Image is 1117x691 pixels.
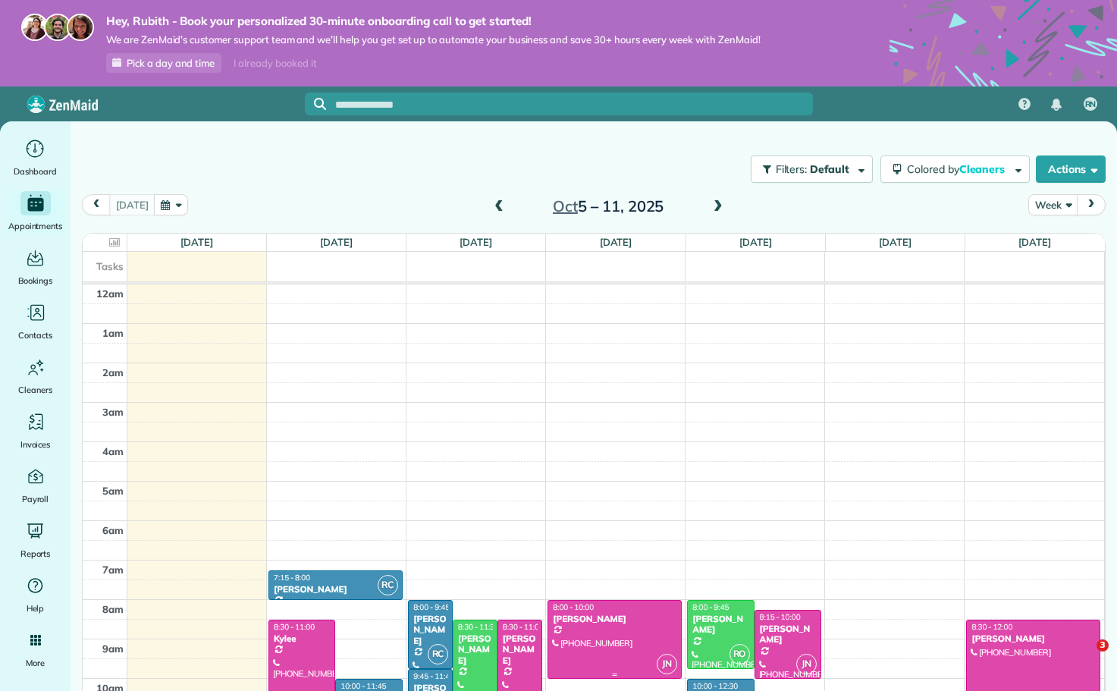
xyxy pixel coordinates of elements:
span: 9am [102,642,124,655]
a: [DATE] [600,236,632,248]
span: 7am [102,564,124,576]
span: Oct [553,196,578,215]
a: [DATE] [460,236,492,248]
span: Contacts [18,328,52,343]
span: 8:00 - 9:45 [692,602,729,612]
a: Help [6,573,64,616]
a: [DATE] [320,236,353,248]
button: next [1077,194,1106,215]
img: maria-72a9807cf96188c08ef61303f053569d2e2a8a1cde33d635c8a3ac13582a053d.jpg [21,14,49,41]
span: RO [730,644,750,664]
strong: Hey, Rubith - Book your personalized 30-minute onboarding call to get started! [106,14,761,29]
img: jorge-587dff0eeaa6aab1f244e6dc62b8924c3b6ad411094392a53c71c6c4a576187d.jpg [44,14,71,41]
span: Appointments [8,218,63,234]
span: 5am [102,485,124,497]
div: [PERSON_NAME] [552,614,677,624]
span: 8:30 - 11:00 [274,622,315,632]
a: Filters: Default [743,155,873,183]
button: Week [1028,194,1078,215]
a: [DATE] [879,236,911,248]
a: [DATE] [739,236,772,248]
span: 8am [102,603,124,615]
span: 8:30 - 11:30 [458,622,499,632]
span: 8:30 - 11:00 [503,622,544,632]
div: [PERSON_NAME] [759,623,817,645]
img: michelle-19f622bdf1676172e81f8f8fba1fb50e276960ebfe0243fe18214015130c80e4.jpg [67,14,94,41]
a: Bookings [6,246,64,288]
span: 10:00 - 12:30 [692,681,738,691]
span: Pick a day and time [127,57,215,69]
span: Default [810,162,850,176]
span: 12am [96,287,124,300]
span: JN [796,654,817,674]
a: Payroll [6,464,64,507]
span: 8:00 - 10:00 [553,602,594,612]
span: 3am [102,406,124,418]
button: Colored byCleaners [880,155,1030,183]
span: 8:00 - 9:45 [413,602,450,612]
span: Help [27,601,45,616]
button: Filters: Default [751,155,873,183]
div: [PERSON_NAME] [413,614,448,646]
a: [DATE] [1018,236,1051,248]
span: JN [657,654,677,674]
span: 7:15 - 8:00 [274,573,310,583]
h2: 5 – 11, 2025 [513,198,703,215]
span: 8:30 - 12:00 [971,622,1012,632]
span: 10:00 - 11:45 [340,681,386,691]
span: Tasks [96,260,124,272]
div: [PERSON_NAME] [971,633,1096,644]
a: Cleaners [6,355,64,397]
div: [PERSON_NAME] [273,584,398,595]
div: [PERSON_NAME] [692,614,749,636]
span: Reports [20,546,51,561]
span: RC [378,575,398,595]
a: Contacts [6,300,64,343]
button: prev [82,194,111,215]
button: Actions [1036,155,1106,183]
span: Payroll [22,492,49,507]
a: Pick a day and time [106,53,221,73]
span: Filters: [776,162,808,176]
a: Invoices [6,410,64,452]
svg: Focus search [314,98,326,110]
button: Focus search [305,98,326,110]
span: Colored by [907,162,1010,176]
span: 6am [102,524,124,536]
a: [DATE] [180,236,213,248]
div: Kylee [273,633,331,644]
button: [DATE] [109,194,155,215]
span: Bookings [18,273,53,288]
a: Appointments [6,191,64,234]
span: 1am [102,327,124,339]
span: Invoices [20,437,51,452]
span: Cleaners [959,162,1008,176]
div: Notifications [1040,88,1072,121]
span: 8:15 - 10:00 [760,612,801,622]
span: 4am [102,445,124,457]
div: I already booked it [224,54,325,73]
span: Cleaners [18,382,52,397]
iframe: Intercom live chat [1065,639,1102,676]
span: RN [1085,99,1097,111]
span: More [26,655,45,671]
span: RC [428,644,448,664]
span: Dashboard [14,164,57,179]
a: Reports [6,519,64,561]
div: [PERSON_NAME] [457,633,493,666]
span: We are ZenMaid’s customer support team and we’ll help you get set up to automate your business an... [106,33,761,46]
nav: Main [1006,86,1117,121]
div: [PERSON_NAME] [502,633,538,666]
span: 3 [1097,639,1109,652]
span: 2am [102,366,124,378]
a: Dashboard [6,137,64,179]
span: 9:45 - 11:45 [413,671,454,681]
